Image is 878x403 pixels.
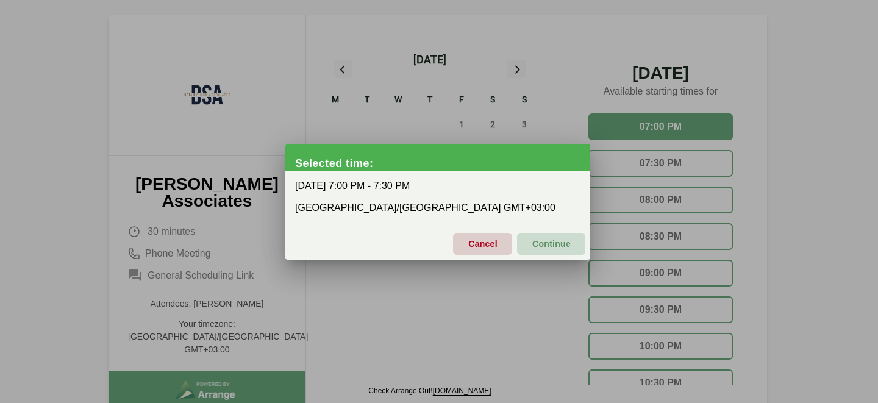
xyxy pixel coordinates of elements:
button: Cancel [453,233,512,255]
span: Continue [532,231,571,257]
div: [DATE] 7:00 PM - 7:30 PM [GEOGRAPHIC_DATA]/[GEOGRAPHIC_DATA] GMT+03:00 [285,171,590,223]
span: Cancel [468,231,498,257]
button: Continue [517,233,585,255]
div: Selected time: [295,157,590,169]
